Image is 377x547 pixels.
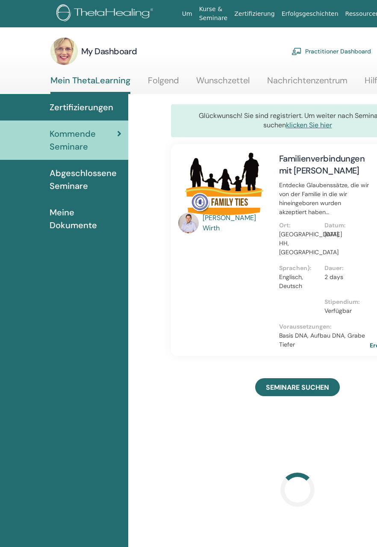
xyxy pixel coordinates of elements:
[279,181,370,217] p: Entdecke Glaubenssätze, die wir von der Familie in die wir hineingeboren wurden akzeptiert haben…
[279,153,365,176] a: Familienverbindungen mit [PERSON_NAME]
[279,230,319,257] p: [GEOGRAPHIC_DATA], HH, [GEOGRAPHIC_DATA]
[50,101,113,114] span: Zertifizierungen
[324,273,365,282] p: 2 days
[81,45,137,57] h3: My Dashboard
[324,306,365,315] p: Verfügbar
[50,206,121,232] span: Meine Dokumente
[279,221,319,230] p: Ort :
[324,221,365,230] p: Datum :
[279,331,370,349] p: Basis DNA, Aufbau DNA, Grabe Tiefer
[324,230,365,239] p: [DATE]
[56,4,156,24] img: logo.png
[148,75,179,92] a: Folgend
[203,213,271,233] a: [PERSON_NAME] Wirth
[50,127,117,153] span: Kommende Seminare
[266,383,329,392] span: SEMINARE SUCHEN
[279,273,319,291] p: Englisch, Deutsch
[231,6,278,22] a: Zertifizierung
[50,38,78,65] img: default.jpg
[50,75,130,94] a: Mein ThetaLearning
[255,378,340,396] a: SEMINARE SUCHEN
[50,167,121,192] span: Abgeschlossene Seminare
[292,47,302,55] img: chalkboard-teacher.svg
[178,213,199,233] img: default.jpg
[179,6,196,22] a: Um
[279,322,370,331] p: Voraussetzungen :
[178,153,269,215] img: Familienverbindungen
[286,121,332,129] a: klicken Sie hier
[292,42,371,61] a: Practitioner Dashboard
[324,264,365,273] p: Dauer :
[279,264,319,273] p: Sprachen) :
[267,75,348,92] a: Nachrichtenzentrum
[324,297,365,306] p: Stipendium :
[196,75,250,92] a: Wunschzettel
[196,1,231,26] a: Kurse & Seminare
[278,6,342,22] a: Erfolgsgeschichten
